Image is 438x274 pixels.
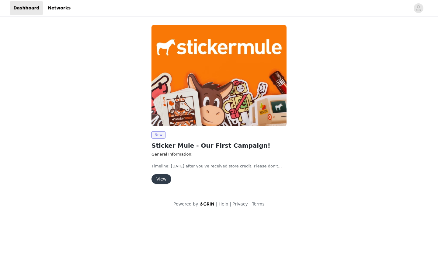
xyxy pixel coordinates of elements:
p: Timeline: [DATE] after you've received store credit. Please don't delay to place your first order. [151,163,287,169]
h2: Sticker Mule - Our First Campaign! [151,141,287,150]
a: Help [219,202,228,206]
span: | [249,202,251,206]
div: avatar [415,3,421,13]
span: | [230,202,231,206]
span: Powered by [173,202,198,206]
button: View [151,174,171,184]
a: Privacy [232,202,248,206]
h3: General Information: [151,151,287,157]
a: View [151,177,171,181]
a: Terms [252,202,264,206]
span: New [151,131,165,139]
span: | [216,202,217,206]
img: Sticker Mule [151,25,287,126]
img: logo [200,202,215,206]
a: Networks [44,1,74,15]
a: Dashboard [10,1,43,15]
